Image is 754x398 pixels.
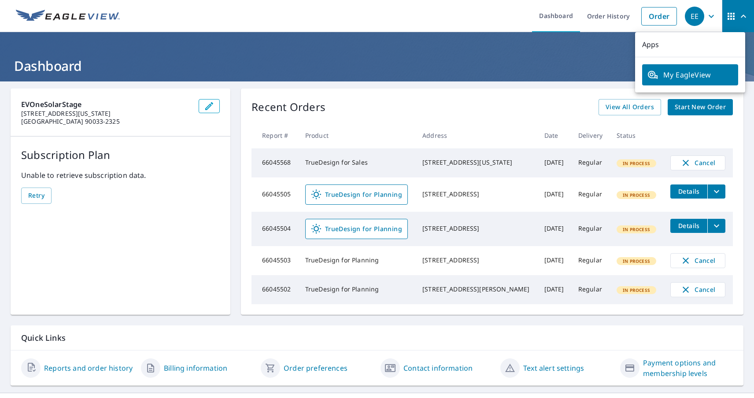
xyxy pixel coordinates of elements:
div: [STREET_ADDRESS] [422,256,530,265]
td: Regular [571,148,610,177]
a: TrueDesign for Planning [305,219,408,239]
td: Regular [571,246,610,275]
td: [DATE] [537,177,571,212]
button: detailsBtn-66045504 [670,219,707,233]
span: Cancel [680,284,716,295]
th: Status [610,122,663,148]
div: [STREET_ADDRESS] [422,190,530,199]
th: Date [537,122,571,148]
span: TrueDesign for Planning [311,189,402,200]
span: In Process [617,160,655,166]
span: Details [676,187,702,195]
p: Apps [635,32,745,57]
a: My EagleView [642,64,738,85]
p: Quick Links [21,332,733,343]
td: Regular [571,177,610,212]
td: [DATE] [537,275,571,304]
td: 66045504 [251,212,298,246]
td: [DATE] [537,246,571,275]
td: [DATE] [537,212,571,246]
a: Start New Order [668,99,733,115]
span: In Process [617,192,655,198]
th: Product [298,122,415,148]
a: Payment options and membership levels [643,357,733,379]
a: Text alert settings [523,363,584,373]
a: Billing information [164,363,227,373]
td: 66045502 [251,275,298,304]
span: My EagleView [647,70,733,80]
td: TrueDesign for Planning [298,275,415,304]
p: [STREET_ADDRESS][US_STATE] [21,110,192,118]
div: EE [685,7,704,26]
th: Delivery [571,122,610,148]
button: Cancel [670,282,725,297]
h1: Dashboard [11,57,743,75]
button: Cancel [670,253,725,268]
p: EVOneSolarStage [21,99,192,110]
p: Unable to retrieve subscription data. [21,170,220,181]
span: In Process [617,226,655,232]
span: Details [676,221,702,230]
div: [STREET_ADDRESS][PERSON_NAME] [422,285,530,294]
img: EV Logo [16,10,120,23]
button: filesDropdownBtn-66045504 [707,219,725,233]
p: [GEOGRAPHIC_DATA] 90033-2325 [21,118,192,125]
a: Reports and order history [44,363,133,373]
span: Cancel [680,158,716,168]
span: Cancel [680,255,716,266]
span: Start New Order [675,102,726,113]
span: Retry [28,190,44,201]
td: 66045568 [251,148,298,177]
a: TrueDesign for Planning [305,184,408,205]
td: TrueDesign for Sales [298,148,415,177]
th: Report # [251,122,298,148]
a: Order preferences [284,363,347,373]
a: View All Orders [599,99,661,115]
button: Retry [21,188,52,204]
p: Subscription Plan [21,147,220,163]
button: detailsBtn-66045505 [670,184,707,199]
td: TrueDesign for Planning [298,246,415,275]
span: TrueDesign for Planning [311,224,402,234]
button: filesDropdownBtn-66045505 [707,184,725,199]
button: Cancel [670,155,725,170]
span: In Process [617,287,655,293]
a: Order [641,7,677,26]
td: 66045503 [251,246,298,275]
p: Recent Orders [251,99,325,115]
th: Address [415,122,537,148]
span: View All Orders [606,102,654,113]
td: [DATE] [537,148,571,177]
td: Regular [571,212,610,246]
div: [STREET_ADDRESS][US_STATE] [422,158,530,167]
a: Contact information [403,363,473,373]
span: In Process [617,258,655,264]
td: 66045505 [251,177,298,212]
td: Regular [571,275,610,304]
div: [STREET_ADDRESS] [422,224,530,233]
